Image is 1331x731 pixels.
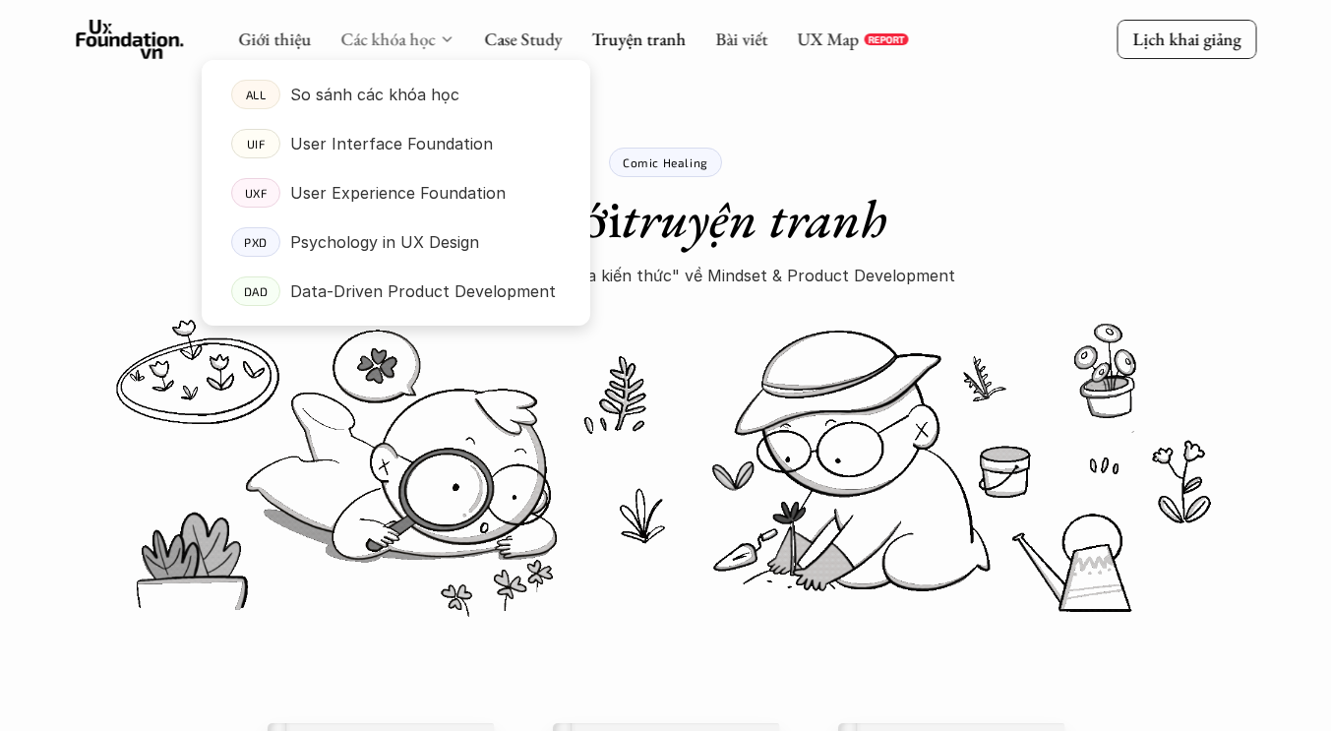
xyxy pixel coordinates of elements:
[797,28,859,50] a: UX Map
[290,227,479,257] p: Psychology in UX Design
[290,80,459,109] p: So sánh các khóa học
[591,28,686,50] a: Truyện tranh
[244,186,267,200] p: UXF
[484,28,562,50] a: Case Study
[868,33,904,45] p: REPORT
[202,70,590,119] a: ALLSo sánh các khóa học
[202,267,590,316] a: DADData-Driven Product Development
[238,28,311,50] a: Giới thiệu
[202,168,590,217] a: UXFUser Experience Foundation
[444,187,887,251] h1: Thế giới
[245,88,266,101] p: ALL
[1117,20,1256,58] a: Lịch khai giảng
[1132,28,1240,50] p: Lịch khai giảng
[246,137,265,151] p: UIF
[376,261,955,290] p: Đây là nơi bọn mình "lúa hóa kiến thức" về Mindset & Product Development
[340,28,435,50] a: Các khóa học
[623,155,708,169] p: Comic Healing
[290,178,506,208] p: User Experience Foundation
[202,119,590,168] a: UIFUser Interface Foundation
[202,217,590,267] a: PXDPsychology in UX Design
[244,235,268,249] p: PXD
[622,184,887,253] em: truyện tranh
[243,284,268,298] p: DAD
[715,28,767,50] a: Bài viết
[290,129,493,158] p: User Interface Foundation
[290,276,556,306] p: Data-Driven Product Development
